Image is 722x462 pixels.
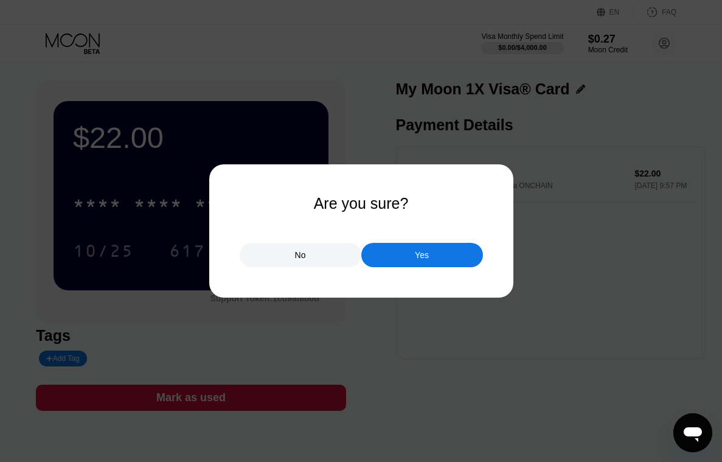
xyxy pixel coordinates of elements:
div: No [295,250,306,261]
div: Are you sure? [314,195,409,212]
div: Yes [361,243,483,267]
div: No [240,243,361,267]
div: Yes [415,250,429,261]
iframe: 用于启动消息传送窗口的按钮，正在对话 [673,413,712,452]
